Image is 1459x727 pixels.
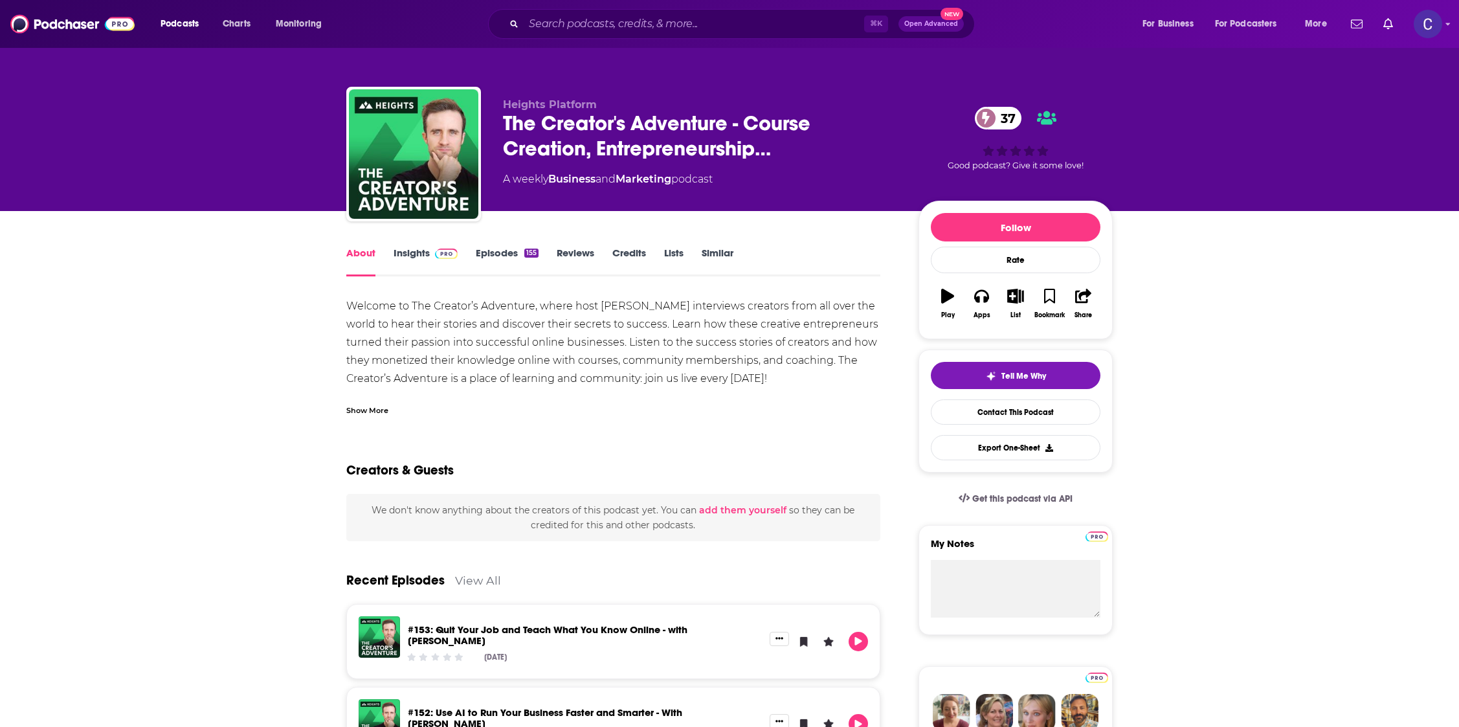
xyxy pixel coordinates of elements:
[1207,14,1296,34] button: open menu
[503,98,597,111] span: Heights Platform
[1305,15,1327,33] span: More
[35,75,45,85] img: tab_domain_overview_orange.svg
[349,89,478,219] img: The Creator's Adventure - Course Creation, Entrepreneurship & Mindset tips for Creators
[948,483,1083,515] a: Get this podcast via API
[503,172,713,187] div: A weekly podcast
[972,493,1073,504] span: Get this podcast via API
[999,280,1032,327] button: List
[548,173,596,185] a: Business
[1010,311,1021,319] div: List
[276,15,322,33] span: Monitoring
[346,572,445,588] a: Recent Episodes
[524,14,864,34] input: Search podcasts, credits, & more...
[36,21,63,31] div: v 4.0.25
[770,632,789,646] button: Show More Button
[1142,15,1194,33] span: For Business
[1067,280,1100,327] button: Share
[435,249,458,259] img: Podchaser Pro
[1034,311,1065,319] div: Bookmark
[346,297,880,424] div: Welcome to The Creator’s Adventure, where host [PERSON_NAME] interviews creators from all over th...
[143,76,218,85] div: Keywords by Traffic
[346,247,375,276] a: About
[21,34,31,44] img: website_grey.svg
[223,15,251,33] span: Charts
[974,311,990,319] div: Apps
[1215,15,1277,33] span: For Podcasters
[1296,14,1343,34] button: open menu
[1001,371,1046,381] span: Tell Me Why
[616,173,671,185] a: Marketing
[129,75,139,85] img: tab_keywords_by_traffic_grey.svg
[931,435,1100,460] button: Export One-Sheet
[941,311,955,319] div: Play
[702,247,733,276] a: Similar
[10,12,135,36] img: Podchaser - Follow, Share and Rate Podcasts
[1378,13,1398,35] a: Show notifications dropdown
[1086,531,1108,542] img: Podchaser Pro
[931,247,1100,273] div: Rate
[988,107,1022,129] span: 37
[964,280,998,327] button: Apps
[161,15,199,33] span: Podcasts
[1032,280,1066,327] button: Bookmark
[919,98,1113,179] div: 37Good podcast? Give it some love!
[596,173,616,185] span: and
[214,14,258,34] a: Charts
[1133,14,1210,34] button: open menu
[849,632,868,651] button: Play
[1086,530,1108,542] a: Pro website
[359,616,400,658] img: #153: Quit Your Job and Teach What You Know Online - with Lambros Lazopoulos
[151,14,216,34] button: open menu
[484,653,507,662] div: [DATE]
[346,462,454,478] h2: Creators & Guests
[34,34,142,44] div: Domain: [DOMAIN_NAME]
[819,632,838,651] button: Leave a Rating
[455,574,501,587] a: View All
[664,247,684,276] a: Lists
[557,247,594,276] a: Reviews
[267,14,339,34] button: open menu
[931,280,964,327] button: Play
[975,107,1022,129] a: 37
[1414,10,1442,38] span: Logged in as publicityxxtina
[931,362,1100,389] button: tell me why sparkleTell Me Why
[49,76,116,85] div: Domain Overview
[408,623,687,647] a: #153: Quit Your Job and Teach What You Know Online - with Lambros Lazopoulos
[21,21,31,31] img: logo_orange.svg
[1414,10,1442,38] button: Show profile menu
[931,537,1100,560] label: My Notes
[699,505,786,515] button: add them yourself
[794,632,814,651] button: Bookmark Episode
[904,21,958,27] span: Open Advanced
[1075,311,1092,319] div: Share
[941,8,964,20] span: New
[612,247,646,276] a: Credits
[948,161,1084,170] span: Good podcast? Give it some love!
[394,247,458,276] a: InsightsPodchaser Pro
[931,399,1100,425] a: Contact This Podcast
[1086,671,1108,683] a: Pro website
[864,16,888,32] span: ⌘ K
[1086,673,1108,683] img: Podchaser Pro
[898,16,964,32] button: Open AdvancedNew
[931,213,1100,241] button: Follow
[524,249,539,258] div: 155
[1346,13,1368,35] a: Show notifications dropdown
[986,371,996,381] img: tell me why sparkle
[372,504,854,530] span: We don't know anything about the creators of this podcast yet . You can so they can be credited f...
[1414,10,1442,38] img: User Profile
[500,9,987,39] div: Search podcasts, credits, & more...
[476,247,539,276] a: Episodes155
[406,652,465,662] div: Community Rating: 0 out of 5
